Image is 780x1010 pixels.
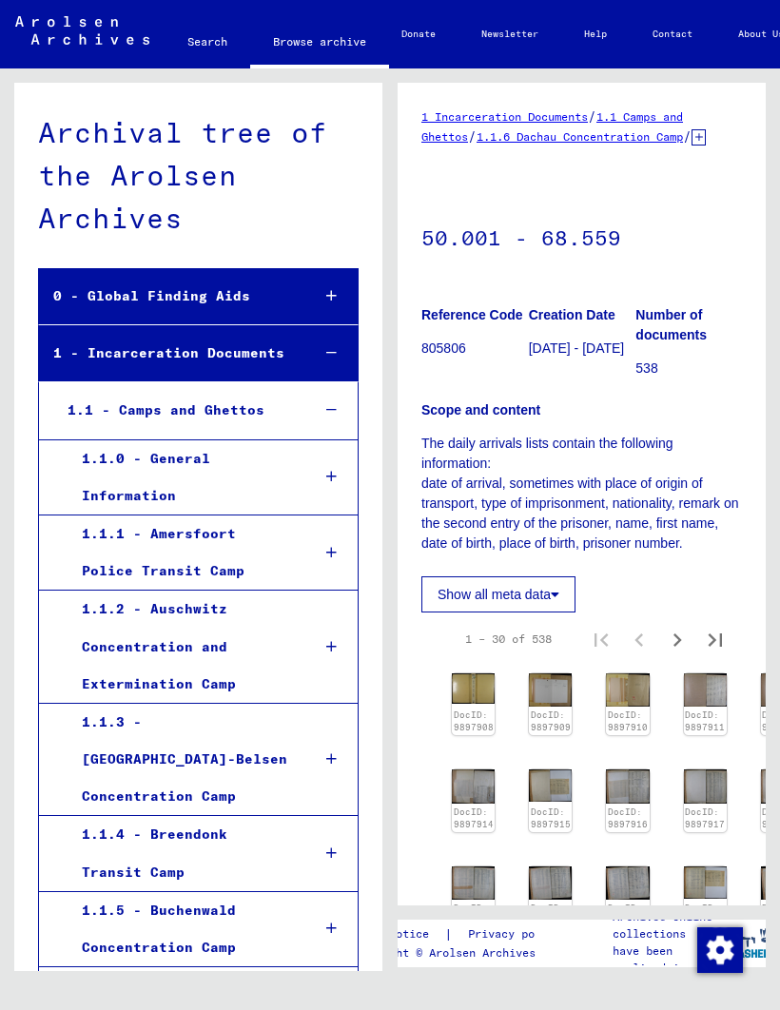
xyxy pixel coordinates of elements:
button: Next page [658,620,696,658]
p: The daily arrivals lists contain the following information: date of arrival, sometimes with place... [421,434,742,554]
a: DocID: 9897923 [685,903,725,926]
div: 0 - Global Finding Aids [39,278,295,315]
div: 1 – 30 of 538 [465,631,552,648]
a: DocID: 9897917 [685,806,725,830]
a: Search [165,19,250,65]
button: Show all meta data [421,576,575,612]
img: 001.jpg [452,866,495,900]
p: Copyright © Arolsen Archives, 2021 [349,944,584,961]
img: Change consent [697,927,743,973]
p: [DATE] - [DATE] [529,339,635,359]
img: 001.jpg [529,769,572,802]
a: Help [561,11,630,57]
a: DocID: 9897911 [685,709,725,733]
span: / [683,127,692,145]
img: 001.jpg [684,769,727,803]
div: 1.1 - Camps and Ghettos [53,392,296,429]
a: DocID: 9897910 [608,709,648,733]
b: Number of documents [635,307,707,342]
img: 001.jpg [452,673,495,704]
p: have been realized in partnership with [613,942,720,994]
a: 1.1.6 Dachau Concentration Camp [477,129,683,144]
img: 001.jpg [606,673,649,707]
a: Donate [379,11,458,57]
a: DocID: 9897909 [531,709,571,733]
a: DocID: 9897920 [454,903,494,926]
img: 001.jpg [529,673,572,707]
button: Last page [696,620,734,658]
span: / [468,127,477,145]
h1: 50.001 - 68.559 [421,194,742,278]
a: DocID: 9897921 [531,903,571,926]
a: Contact [630,11,715,57]
p: 805806 [421,339,528,359]
p: 538 [635,359,742,379]
a: DocID: 9897908 [454,709,494,733]
a: Newsletter [458,11,561,57]
span: / [588,107,596,125]
img: 001.jpg [606,866,649,900]
div: 1.1.4 - Breendonk Transit Camp [68,816,296,890]
img: 001.jpg [606,769,649,803]
a: DocID: 9897922 [608,903,648,926]
div: Change consent [696,926,742,972]
img: 001.jpg [529,866,572,900]
a: DocID: 9897914 [454,806,494,830]
b: Creation Date [529,307,615,322]
img: 001.jpg [684,673,727,707]
div: | [349,924,584,944]
div: 1 - Incarceration Documents [39,335,295,372]
a: DocID: 9897915 [531,806,571,830]
button: First page [582,620,620,658]
button: Previous page [620,620,658,658]
img: yv_logo.png [708,919,779,966]
a: 1 Incarceration Documents [421,109,588,124]
img: 001.jpg [684,866,727,899]
div: 1.1.2 - Auschwitz Concentration and Extermination Camp [68,591,296,703]
div: 1.1.1 - Amersfoort Police Transit Camp [68,515,296,590]
a: Privacy policy [453,924,584,944]
div: 1.1.3 - [GEOGRAPHIC_DATA]-Belsen Concentration Camp [68,704,296,816]
a: Browse archive [250,19,389,68]
div: 1.1.5 - Buchenwald Concentration Camp [68,892,296,966]
img: Arolsen_neg.svg [15,16,149,45]
img: 001.jpg [452,769,495,803]
b: Reference Code [421,307,523,322]
b: Scope and content [421,402,540,418]
a: DocID: 9897916 [608,806,648,830]
div: 1.1.0 - General Information [68,440,296,515]
div: Archival tree of the Arolsen Archives [38,111,359,240]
